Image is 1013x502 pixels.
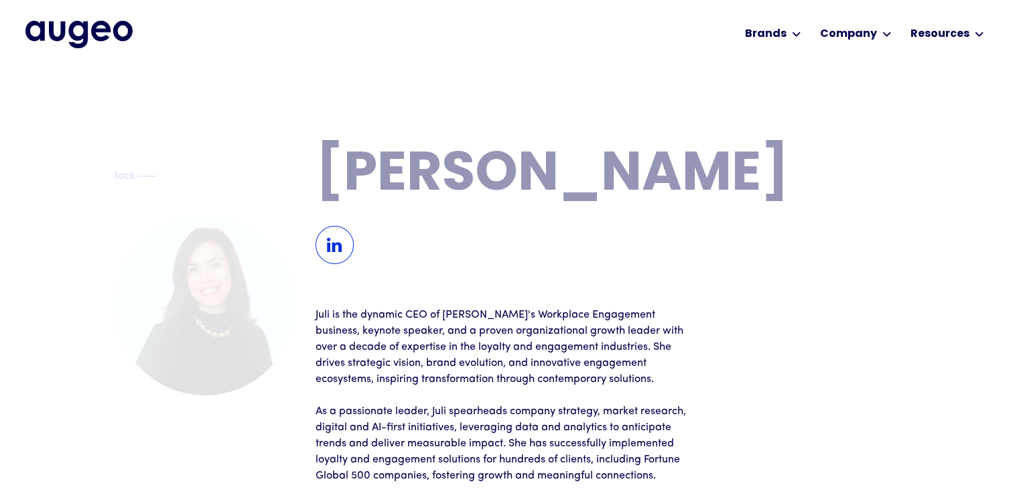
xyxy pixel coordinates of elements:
p: ‍ [316,387,697,403]
img: LinkedIn Icon [316,226,354,264]
img: Augeo's full logo in midnight blue. [25,21,133,48]
h1: [PERSON_NAME] [316,149,898,203]
div: Resources [910,26,969,42]
a: home [25,21,133,48]
a: Blue text arrowBackBlue decorative line [115,169,172,183]
p: Juli is the dynamic CEO of [PERSON_NAME]'s Workplace Engagement business, keynote speaker, and a ... [316,307,697,387]
div: Brands [745,26,787,42]
img: Blue decorative line [137,168,157,184]
div: Company [820,26,877,42]
div: Back [111,166,135,182]
p: ‍ [316,484,697,500]
p: As a passionate leader, Juli spearheads company strategy, market research, digital and AI-first i... [316,403,697,484]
